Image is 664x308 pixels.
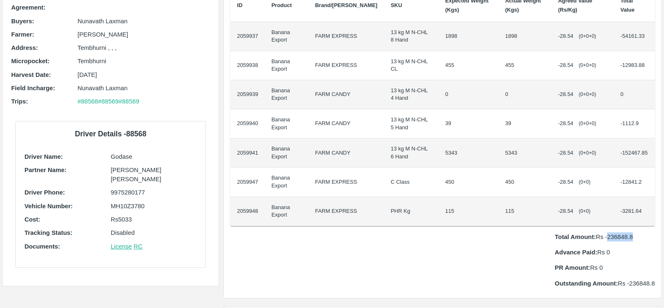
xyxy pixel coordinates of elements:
span: + 0 [589,91,595,97]
td: FARM CANDY [308,109,384,138]
p: Rs -236848.8 [555,232,655,241]
p: Tembhurni , , , [78,43,210,52]
p: Rs -236848.8 [555,279,655,288]
b: Cost: [24,216,40,223]
span: ( 0 + 0 ) [579,208,590,214]
b: Driver Phone: [24,189,65,196]
b: Field Incharge : [11,85,55,91]
p: [DATE] [78,70,210,79]
span: -28.54 [558,179,574,185]
td: 115 [439,197,498,226]
td: C Class [384,168,438,197]
a: #88569 [119,98,139,105]
a: License [111,243,132,250]
p: Godase [111,152,197,161]
b: Farmer : [11,31,34,38]
b: Documents: [24,243,60,250]
td: 1898 [439,22,498,51]
span: + 0 [589,150,595,156]
td: 5343 [498,138,552,168]
td: 455 [498,51,552,80]
td: 1898 [498,22,552,51]
td: 450 [439,168,498,197]
p: Tembhurni [78,57,210,66]
b: Brand/[PERSON_NAME] [315,2,377,8]
td: 2059947 [230,168,265,197]
b: Agreement: [11,4,45,11]
td: 13 kg M N-CHL 8 Hand [384,22,438,51]
td: -152467.85 [614,138,655,168]
span: ( 0 + 0 ) [579,33,596,39]
p: Disabled [111,228,197,237]
td: 13 kg M N-CHL 4 Hand [384,80,438,109]
td: Banana Export [265,80,308,109]
span: + 0 [589,33,595,39]
h6: Driver Details - 88568 [22,128,199,140]
b: PR Amount: [555,264,590,271]
b: Vehicle Number: [24,203,73,209]
td: 2059939 [230,80,265,109]
td: 2059940 [230,109,265,138]
span: -28.54 [558,62,574,68]
p: Rs 0 [555,248,655,257]
td: 0 [498,80,552,109]
td: 2059938 [230,51,265,80]
b: Driver Name: [24,153,63,160]
td: Banana Export [265,51,308,80]
td: FARM CANDY [308,138,384,168]
td: 0 [439,80,498,109]
span: ( 0 + 0 ) [579,179,590,185]
td: 13 kg M N-CHL 5 Hand [384,109,438,138]
td: FARM EXPRESS [308,168,384,197]
p: Rs 0 [555,263,655,272]
td: -12983.88 [614,51,655,80]
p: 9975280177 [111,188,197,197]
td: 13 kg M N-CHL 6 Hand [384,138,438,168]
p: Rs 5033 [111,215,197,224]
td: PHR Kg [384,197,438,226]
span: -28.54 [558,120,574,126]
span: + 0 [589,121,595,126]
b: Outstanding Amount: [555,280,618,287]
b: Product [271,2,292,8]
b: Advance Paid: [555,249,597,256]
p: [PERSON_NAME] [78,30,210,39]
td: 0 [614,80,655,109]
td: 450 [498,168,552,197]
span: ( 0 + 0 ) [579,150,596,156]
b: Harvest Date : [11,71,51,78]
td: FARM EXPRESS [308,22,384,51]
a: #88568 [78,98,98,105]
a: RC [134,243,142,250]
td: -54161.33 [614,22,655,51]
td: Banana Export [265,138,308,168]
p: MH10Z3780 [111,202,197,211]
b: SKU [391,2,402,8]
b: Partner Name: [24,167,66,173]
span: ( 0 + 0 ) [579,91,596,97]
td: Banana Export [265,197,308,226]
td: 2059948 [230,197,265,226]
td: 2059941 [230,138,265,168]
span: -28.54 [558,150,574,156]
b: Total Amount: [555,234,596,240]
p: [PERSON_NAME] [PERSON_NAME] [111,165,197,184]
span: -28.54 [558,33,574,39]
td: Banana Export [265,109,308,138]
span: -28.54 [558,91,574,97]
td: 13 kg M N-CHL CL [384,51,438,80]
span: ( 0 + 0 ) [579,62,596,68]
b: Address : [11,44,38,51]
span: + 0 [589,62,595,68]
td: Banana Export [265,168,308,197]
td: 5343 [439,138,498,168]
b: Trips : [11,98,28,105]
p: Nunavath Laxman [78,17,210,26]
td: 39 [498,109,552,138]
td: -3281.64 [614,197,655,226]
p: Nunavath Laxman [78,84,210,93]
td: 2059937 [230,22,265,51]
b: Buyers : [11,18,34,25]
td: 39 [439,109,498,138]
a: #88569 [98,98,119,105]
